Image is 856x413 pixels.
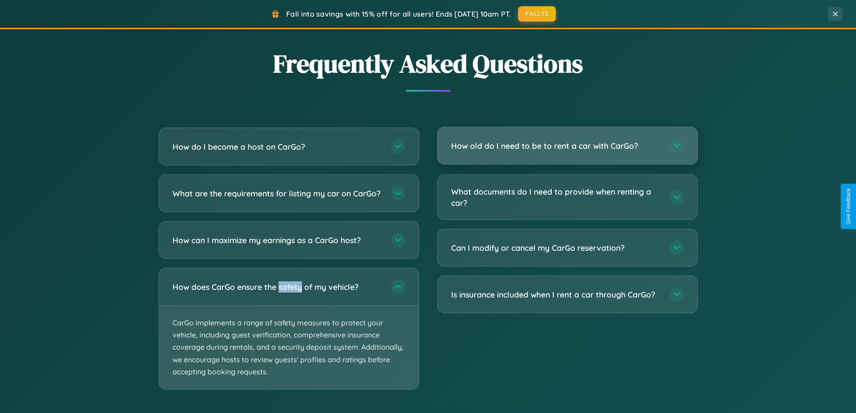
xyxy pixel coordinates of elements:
h3: How can I maximize my earnings as a CarGo host? [173,235,382,246]
h3: Is insurance included when I rent a car through CarGo? [451,289,661,300]
span: Fall into savings with 15% off for all users! Ends [DATE] 10am PT. [286,9,511,18]
h2: Frequently Asked Questions [159,46,698,81]
p: CarGo implements a range of safety measures to protect your vehicle, including guest verification... [159,306,419,389]
h3: How do I become a host on CarGo? [173,141,382,152]
h3: How does CarGo ensure the safety of my vehicle? [173,281,382,293]
button: FALL15 [518,6,556,22]
h3: How old do I need to be to rent a car with CarGo? [451,140,661,151]
h3: Can I modify or cancel my CarGo reservation? [451,242,661,253]
h3: What documents do I need to provide when renting a car? [451,186,661,208]
h3: What are the requirements for listing my car on CarGo? [173,188,382,199]
div: Give Feedback [845,188,852,225]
